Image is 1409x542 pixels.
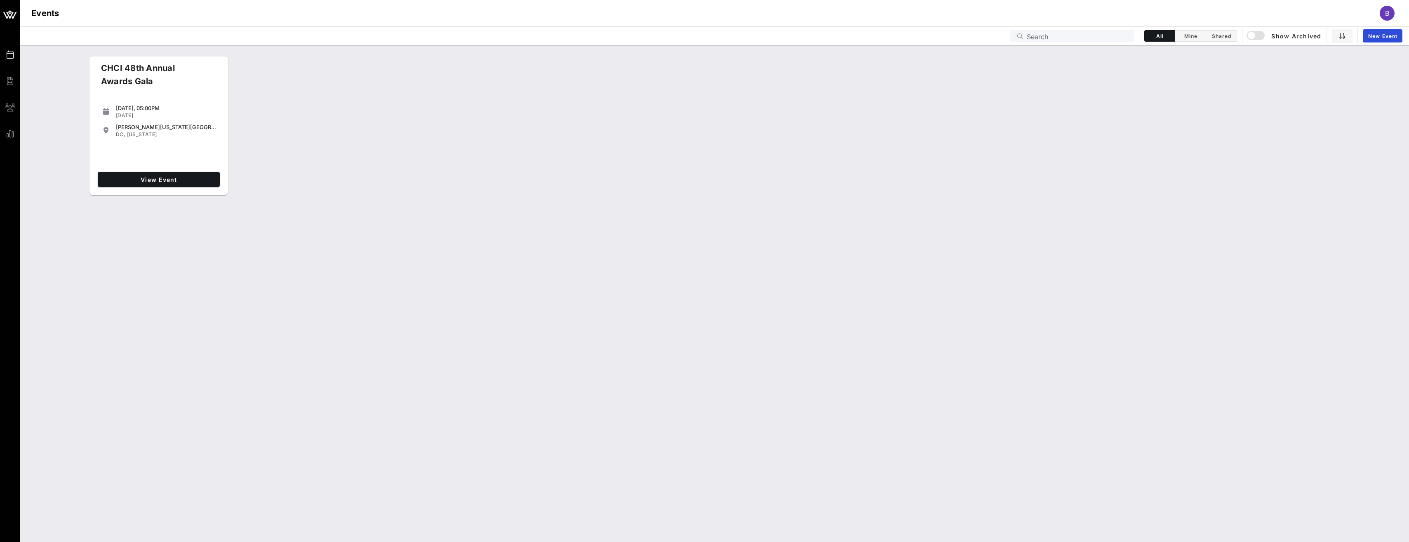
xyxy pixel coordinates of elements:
div: [DATE] [116,112,216,119]
span: Shared [1211,33,1232,39]
h1: Events [31,7,59,20]
button: Shared [1206,30,1237,42]
span: DC, [116,131,125,137]
span: All [1150,33,1170,39]
div: [DATE], 05:00PM [116,105,216,111]
a: View Event [98,172,220,187]
button: All [1144,30,1175,42]
span: View Event [101,176,216,183]
a: New Event [1363,29,1402,42]
span: Show Archived [1248,31,1321,41]
span: [US_STATE] [127,131,157,137]
div: CHCI 48th Annual Awards Gala [94,61,211,94]
span: B [1385,9,1389,17]
button: Mine [1175,30,1206,42]
span: Mine [1180,33,1201,39]
button: Show Archived [1247,28,1322,43]
div: B [1380,6,1395,21]
span: New Event [1368,33,1397,39]
div: [PERSON_NAME][US_STATE][GEOGRAPHIC_DATA] [116,124,216,130]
